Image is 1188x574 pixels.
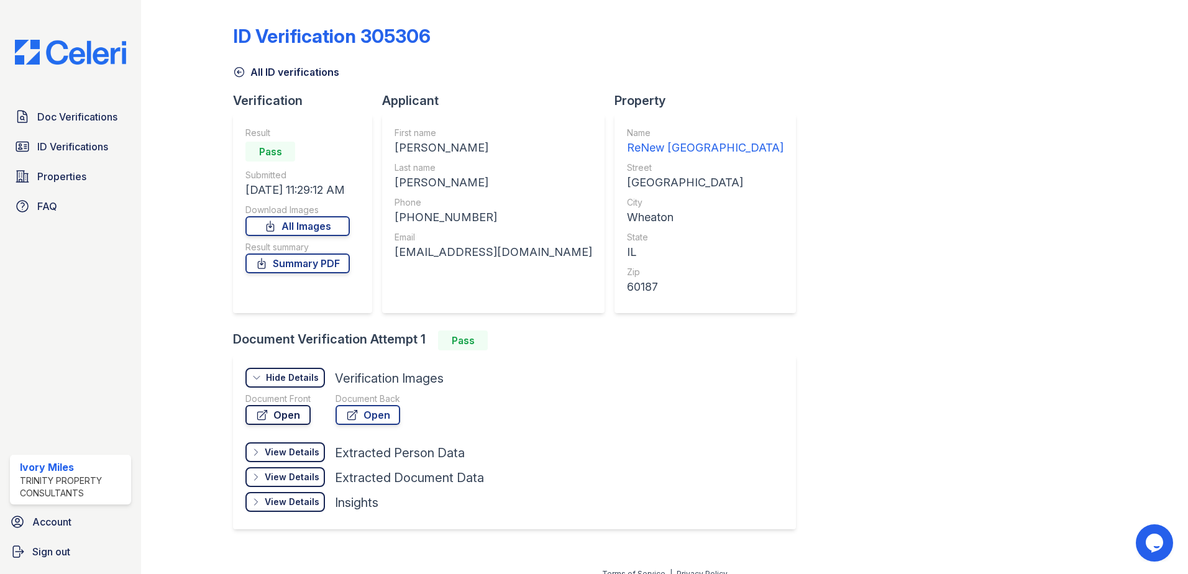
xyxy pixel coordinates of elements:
div: [PERSON_NAME] [395,139,592,157]
div: First name [395,127,592,139]
div: Document Verification Attempt 1 [233,330,806,350]
div: Last name [395,162,592,174]
div: State [627,231,784,244]
div: [GEOGRAPHIC_DATA] [627,174,784,191]
div: Phone [395,196,592,209]
a: FAQ [10,194,131,219]
div: View Details [265,496,319,508]
div: Insights [335,494,378,511]
div: Download Images [245,204,350,216]
div: Verification Images [335,370,444,387]
div: Document Back [336,393,400,405]
div: View Details [265,471,319,483]
div: Document Front [245,393,311,405]
div: Email [395,231,592,244]
div: [PHONE_NUMBER] [395,209,592,226]
a: ID Verifications [10,134,131,159]
div: Result [245,127,350,139]
a: Doc Verifications [10,104,131,129]
div: Hide Details [266,371,319,384]
div: Zip [627,266,784,278]
div: Result summary [245,241,350,253]
div: View Details [265,446,319,458]
div: [DATE] 11:29:12 AM [245,181,350,199]
div: Street [627,162,784,174]
a: Open [245,405,311,425]
a: Account [5,509,136,534]
a: Sign out [5,539,136,564]
div: City [627,196,784,209]
div: [EMAIL_ADDRESS][DOMAIN_NAME] [395,244,592,261]
div: 60187 [627,278,784,296]
div: Property [615,92,806,109]
div: Applicant [382,92,615,109]
div: Verification [233,92,382,109]
div: Name [627,127,784,139]
a: Name ReNew [GEOGRAPHIC_DATA] [627,127,784,157]
span: ID Verifications [37,139,108,154]
span: FAQ [37,199,57,214]
div: Submitted [245,169,350,181]
a: Properties [10,164,131,189]
iframe: chat widget [1136,524,1176,562]
div: Ivory Miles [20,460,126,475]
span: Doc Verifications [37,109,117,124]
a: Summary PDF [245,253,350,273]
div: [PERSON_NAME] [395,174,592,191]
div: Extracted Person Data [335,444,465,462]
span: Sign out [32,544,70,559]
a: Open [336,405,400,425]
a: All Images [245,216,350,236]
div: ReNew [GEOGRAPHIC_DATA] [627,139,784,157]
div: Wheaton [627,209,784,226]
span: Properties [37,169,86,184]
a: All ID verifications [233,65,339,80]
img: CE_Logo_Blue-a8612792a0a2168367f1c8372b55b34899dd931a85d93a1a3d3e32e68fde9ad4.png [5,40,136,65]
div: Pass [245,142,295,162]
div: ID Verification 305306 [233,25,431,47]
span: Account [32,514,71,529]
div: IL [627,244,784,261]
div: Extracted Document Data [335,469,484,486]
div: Pass [438,330,488,350]
div: Trinity Property Consultants [20,475,126,499]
